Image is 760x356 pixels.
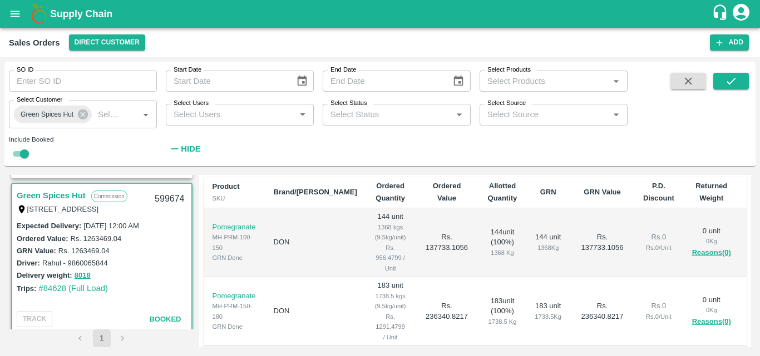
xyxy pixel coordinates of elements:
a: #84628 (Full Load) [38,284,108,293]
button: Hide [166,139,204,158]
a: Green Spices Hut [17,188,86,203]
label: Rs. 1263469.04 [70,234,121,243]
td: 183 unit [366,277,415,346]
div: 0 Kg [692,236,731,246]
input: Select Users [169,107,292,122]
div: MH-PRM-150-180 [213,301,256,322]
label: End Date [330,66,356,74]
div: 183 unit ( 100 %) [488,296,517,327]
button: Choose date [292,71,313,92]
button: Select DC [69,34,145,51]
div: Include Booked [9,134,157,144]
b: Supply Chain [50,8,112,19]
td: Rs. 236340.8217 [414,277,478,346]
div: 183 unit [535,301,561,322]
a: Supply Chain [50,6,712,22]
div: account of current user [731,2,751,26]
div: Rs. 0 / Unit [643,243,674,253]
div: 144 unit ( 100 %) [488,227,517,258]
input: Enter SO ID [9,71,157,92]
b: GRN Value [584,188,620,196]
label: [STREET_ADDRESS] [27,205,99,213]
label: Ordered Value: [17,234,68,243]
div: Rs. 0 [643,301,674,312]
b: Product [213,182,240,190]
div: 1738.5 Kg [488,317,517,327]
div: 0 unit [692,226,731,259]
div: 1738.5 Kg [535,312,561,322]
b: P.D. Discount [643,182,674,202]
button: Reasons(0) [692,315,731,328]
button: Open [609,74,623,88]
div: Rs. 0 / Unit [643,312,674,322]
label: Select Products [487,66,531,74]
button: Reasons(0) [692,247,731,259]
button: open drawer [2,1,28,27]
div: Rs. 1291.4799 / Unit [375,312,406,342]
p: Pomegranate [213,291,256,302]
button: page 1 [93,329,111,347]
div: Rs. 956.4799 / Unit [375,243,406,273]
img: logo [28,3,50,25]
div: Sales Orders [9,36,60,50]
input: Select Status [326,107,449,122]
label: [DATE] 12:00 AM [83,222,139,230]
div: 1368 Kg [535,243,561,253]
p: Pomegranate [213,222,256,233]
td: Rs. 236340.8217 [570,277,634,346]
button: Choose date [448,71,469,92]
div: Green Spices Hut [14,106,92,123]
span: Green Spices Hut [14,109,80,121]
label: Select Customer [17,96,62,104]
b: Ordered Quantity [376,182,405,202]
td: Rs. 137733.1056 [570,208,634,277]
button: Open [452,107,466,122]
input: End Date [323,71,444,92]
label: GRN Value: [17,247,56,255]
td: Rs. 137733.1056 [414,208,478,277]
label: Start Date [174,66,201,74]
span: Booked [149,315,181,323]
div: SKU [213,193,256,203]
div: 144 unit [535,232,561,253]
div: 1368 Kg [488,248,517,258]
label: Trips: [17,284,36,293]
button: Open [609,107,623,122]
button: Open [139,107,153,122]
div: 0 unit [692,295,731,328]
div: 0 Kg [692,305,731,315]
button: 8018 [75,269,91,282]
div: 599674 [148,186,191,212]
button: Add [710,34,749,51]
div: GRN Done [213,322,256,332]
label: Driver: [17,259,40,267]
label: Select Users [174,99,209,108]
td: DON [265,208,366,277]
label: SO ID [17,66,33,74]
input: Select Products [483,74,606,88]
div: 1738.5 kgs (9.5kg/unit) [375,291,406,312]
b: GRN [540,188,556,196]
input: Start Date [166,71,287,92]
label: Rs. 1263469.04 [58,247,110,255]
button: Open [295,107,310,122]
label: Rahul - 9860065844 [42,259,108,267]
div: 1368 kgs (9.5kg/unit) [375,222,406,243]
div: GRN Done [213,253,256,263]
b: Ordered Value [433,182,461,202]
div: customer-support [712,4,731,24]
label: Expected Delivery : [17,222,81,230]
div: Rs. 0 [643,232,674,243]
input: Select Source [483,107,606,122]
label: Select Source [487,99,526,108]
strong: Hide [181,144,200,153]
div: MH-PRM-100-150 [213,232,256,253]
td: 144 unit [366,208,415,277]
b: Allotted Quantity [488,182,517,202]
p: Commission [91,190,127,202]
b: Returned Weight [695,182,727,202]
label: Delivery weight: [17,271,72,279]
label: Select Status [330,99,367,108]
input: Select Customer [93,107,121,122]
td: DON [265,277,366,346]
